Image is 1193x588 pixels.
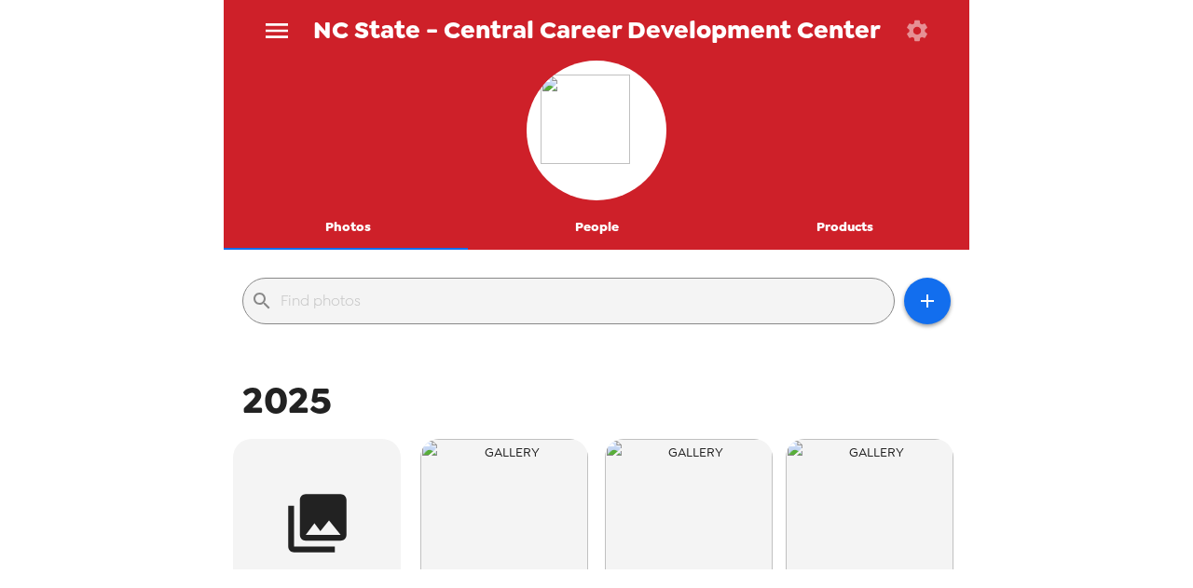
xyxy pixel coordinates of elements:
[281,286,886,316] input: Find photos
[313,18,881,43] span: NC State - Central Career Development Center
[242,376,332,425] span: 2025
[473,205,721,250] button: People
[541,75,652,186] img: org logo
[224,205,473,250] button: Photos
[720,205,969,250] button: Products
